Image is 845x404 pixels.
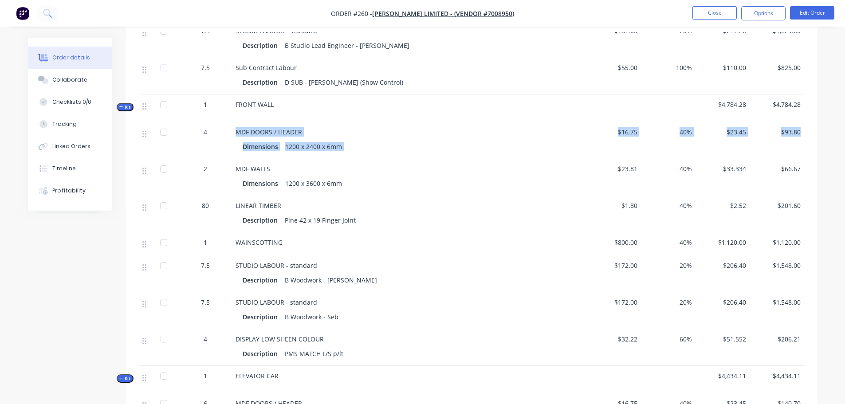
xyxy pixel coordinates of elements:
div: Profitability [52,187,86,195]
span: MDF WALLS [236,165,270,173]
button: Collaborate [28,69,112,91]
button: Kit [117,103,134,111]
span: $23.45 [699,127,747,137]
img: Factory [16,7,29,20]
span: $1.80 [590,201,638,210]
span: 60% [645,334,692,344]
button: Timeline [28,157,112,180]
span: 20% [645,298,692,307]
button: Close [692,6,737,20]
div: Dimensions [243,140,282,153]
div: Description [243,310,281,323]
span: 100% [645,63,692,72]
span: $4,784.28 [699,100,747,109]
div: B Woodwork - [PERSON_NAME] [281,274,381,286]
span: $825.00 [753,63,801,72]
span: $33.334 [699,164,747,173]
div: Timeline [52,165,76,173]
span: STUDIO LABOUR - standard [236,261,317,270]
span: Sub Contract Labour [236,63,297,72]
span: $2.52 [699,201,747,210]
span: WAINSCOTTING [236,238,283,247]
div: Description [243,76,281,89]
span: 1 [204,238,207,247]
span: 2 [204,164,207,173]
div: Tracking [52,120,77,128]
div: 1200 x 2400 x 6mm [282,140,346,153]
span: $4,434.11 [753,371,801,380]
span: 7.5 [201,261,210,270]
span: $110.00 [699,63,747,72]
button: Linked Orders [28,135,112,157]
button: Profitability [28,180,112,202]
span: 40% [645,127,692,137]
span: Kit [119,104,131,110]
span: $172.00 [590,298,638,307]
div: Description [243,347,281,360]
span: $206.21 [753,334,801,344]
span: $201.60 [753,201,801,210]
span: 40% [645,201,692,210]
span: $32.22 [590,334,638,344]
div: Linked Orders [52,142,90,150]
span: $4,434.11 [699,371,747,380]
button: Kit [117,374,134,383]
button: Edit Order [790,6,834,20]
span: 20% [645,261,692,270]
span: $172.00 [590,261,638,270]
button: Tracking [28,113,112,135]
span: $66.67 [753,164,801,173]
a: [PERSON_NAME] limited - (vendor #7008950) [372,9,514,18]
div: Description [243,274,281,286]
span: $93.80 [753,127,801,137]
div: B Studio Lead Engineer - [PERSON_NAME] [281,39,413,52]
div: B Woodwork - Seb [281,310,342,323]
button: Checklists 0/0 [28,91,112,113]
button: Order details [28,47,112,69]
span: $55.00 [590,63,638,72]
span: Kit [119,375,131,382]
div: Dimensions [243,177,282,190]
span: FRONT WALL [236,100,274,109]
span: 4 [204,127,207,137]
div: Checklists 0/0 [52,98,91,106]
span: 40% [645,238,692,247]
div: Description [243,39,281,52]
div: PMS MATCH L/S p/lt [281,347,347,360]
span: LINEAR TIMBER [236,201,281,210]
span: $206.40 [699,261,747,270]
span: STUDIO LABOUR - standard [236,298,317,306]
span: 40% [645,164,692,173]
div: 1200 x 3600 x 6mm [282,177,346,190]
span: $23.81 [590,164,638,173]
div: Order details [52,54,90,62]
span: $1,120.00 [699,238,747,247]
span: MDF DOORS / HEADER [236,128,302,136]
span: ELEVATOR CAR [236,372,279,380]
span: 80 [202,201,209,210]
span: 4 [204,334,207,344]
span: $800.00 [590,238,638,247]
span: STUDIO LABOUR - standard [236,27,317,35]
span: $51.552 [699,334,747,344]
span: 1 [204,371,207,380]
span: $206.40 [699,298,747,307]
div: Collaborate [52,76,87,84]
span: $16.75 [590,127,638,137]
div: D SUB - [PERSON_NAME] (Show Control) [281,76,407,89]
div: Description [243,214,281,227]
span: $1,120.00 [753,238,801,247]
span: 7.5 [201,298,210,307]
span: DISPLAY LOW SHEEN COLOUR [236,335,324,343]
span: 7.5 [201,63,210,72]
button: Options [741,6,786,20]
span: 1 [204,100,207,109]
span: $4,784.28 [753,100,801,109]
span: Order #260 - [331,9,372,18]
div: Pine 42 x 19 Finger Joint [281,214,359,227]
span: $1,548.00 [753,261,801,270]
span: $1,548.00 [753,298,801,307]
